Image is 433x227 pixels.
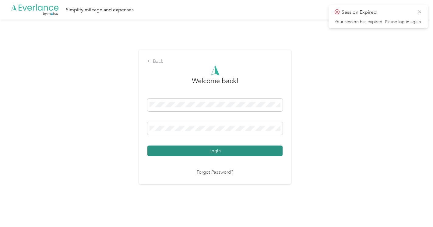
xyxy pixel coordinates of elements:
p: Your session has expired. Please log in again. [335,19,422,25]
div: Simplify mileage and expenses [66,6,134,14]
a: Forgot Password? [197,169,233,176]
p: Session Expired [342,9,413,16]
h3: greeting [192,76,238,92]
button: Login [147,146,283,156]
div: Back [147,58,283,65]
